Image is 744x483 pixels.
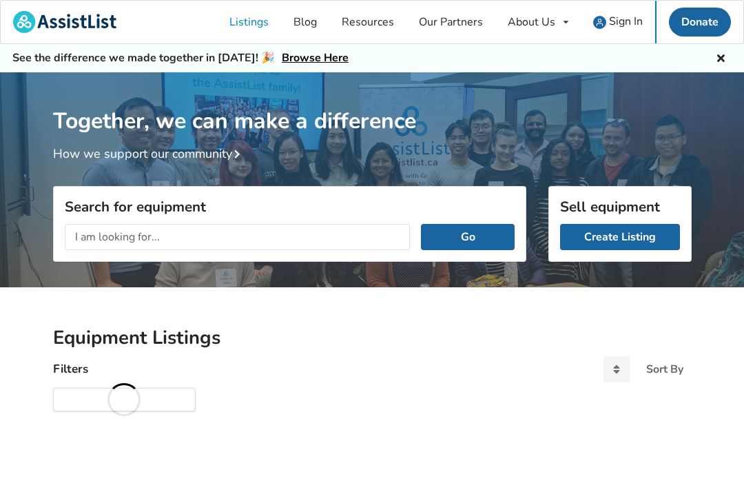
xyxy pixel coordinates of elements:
[609,14,643,29] span: Sign In
[53,145,246,162] a: How we support our community
[53,72,692,135] h1: Together, we can make a difference
[65,198,515,216] h3: Search for equipment
[669,8,731,37] a: Donate
[65,224,411,250] input: I am looking for...
[217,1,281,43] a: Listings
[421,224,514,250] button: Go
[13,11,116,33] img: assistlist-logo
[53,326,692,350] h2: Equipment Listings
[593,16,606,29] img: user icon
[53,361,88,377] h4: Filters
[329,1,406,43] a: Resources
[281,1,329,43] a: Blog
[560,198,680,216] h3: Sell equipment
[282,50,349,65] a: Browse Here
[581,1,655,43] a: user icon Sign In
[508,17,555,28] div: About Us
[646,364,683,375] div: Sort By
[560,224,680,250] a: Create Listing
[406,1,495,43] a: Our Partners
[12,51,349,65] h5: See the difference we made together in [DATE]! 🎉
